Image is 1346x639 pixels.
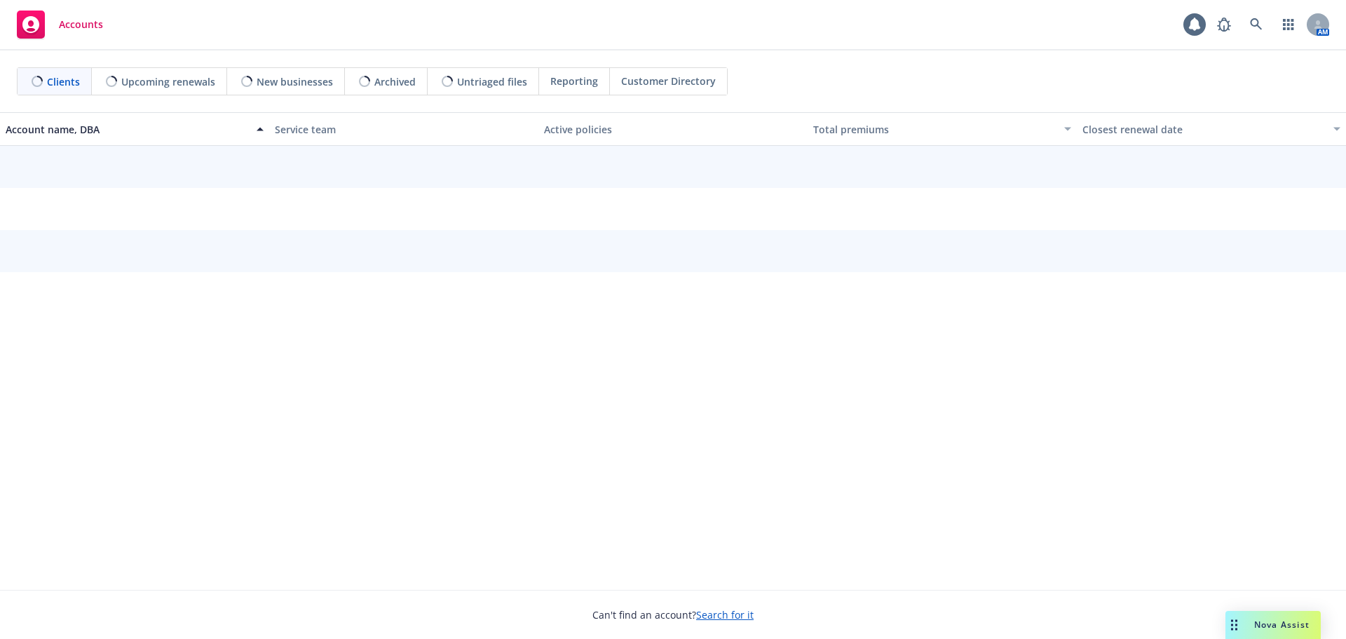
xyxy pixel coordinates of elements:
div: Drag to move [1225,611,1243,639]
span: New businesses [257,74,333,89]
span: Upcoming renewals [121,74,215,89]
button: Service team [269,112,538,146]
span: Archived [374,74,416,89]
span: Can't find an account? [592,607,754,622]
span: Reporting [550,74,598,88]
button: Closest renewal date [1077,112,1346,146]
div: Active policies [544,122,802,137]
a: Accounts [11,5,109,44]
a: Search [1242,11,1270,39]
div: Total premiums [813,122,1056,137]
a: Report a Bug [1210,11,1238,39]
span: Customer Directory [621,74,716,88]
span: Untriaged files [457,74,527,89]
div: Closest renewal date [1082,122,1325,137]
button: Total premiums [808,112,1077,146]
div: Account name, DBA [6,122,248,137]
a: Search for it [696,608,754,621]
div: Service team [275,122,533,137]
span: Accounts [59,19,103,30]
button: Nova Assist [1225,611,1321,639]
button: Active policies [538,112,808,146]
span: Clients [47,74,80,89]
a: Switch app [1274,11,1303,39]
span: Nova Assist [1254,619,1310,631]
